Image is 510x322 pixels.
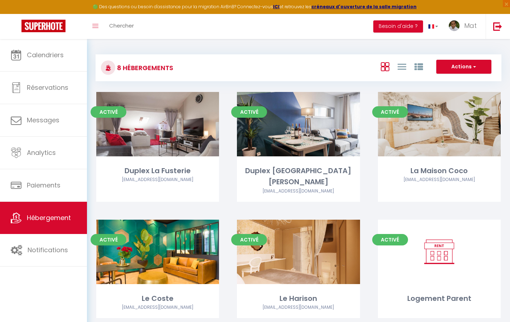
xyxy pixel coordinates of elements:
[311,4,417,10] a: créneaux d'ouverture de la salle migration
[104,14,139,39] a: Chercher
[449,20,460,31] img: ...
[115,60,173,76] h3: 8 Hébergements
[372,106,408,118] span: Activé
[273,4,280,10] a: ICI
[373,20,423,33] button: Besoin d'aide ?
[381,60,389,72] a: Vue en Box
[27,181,60,190] span: Paiements
[414,60,423,72] a: Vue par Groupe
[493,22,502,31] img: logout
[231,106,267,118] span: Activé
[91,234,126,245] span: Activé
[464,21,477,30] span: Mat
[398,60,406,72] a: Vue en Liste
[27,50,64,59] span: Calendriers
[27,148,56,157] span: Analytics
[27,83,68,92] span: Réservations
[378,176,501,183] div: Airbnb
[96,293,219,304] div: Le Coste
[378,293,501,304] div: Logement Parent
[96,176,219,183] div: Airbnb
[96,165,219,176] div: Duplex La Fusterie
[27,213,71,222] span: Hébergement
[237,304,360,311] div: Airbnb
[6,3,27,24] button: Ouvrir le widget de chat LiveChat
[91,106,126,118] span: Activé
[231,234,267,245] span: Activé
[443,14,486,39] a: ... Mat
[237,188,360,195] div: Airbnb
[28,245,68,254] span: Notifications
[237,293,360,304] div: Le Harison
[378,165,501,176] div: La Maison Coco
[436,60,491,74] button: Actions
[21,20,65,32] img: Super Booking
[237,165,360,188] div: Duplex [GEOGRAPHIC_DATA][PERSON_NAME]
[27,116,59,125] span: Messages
[96,304,219,311] div: Airbnb
[372,234,408,245] span: Activé
[109,22,134,29] span: Chercher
